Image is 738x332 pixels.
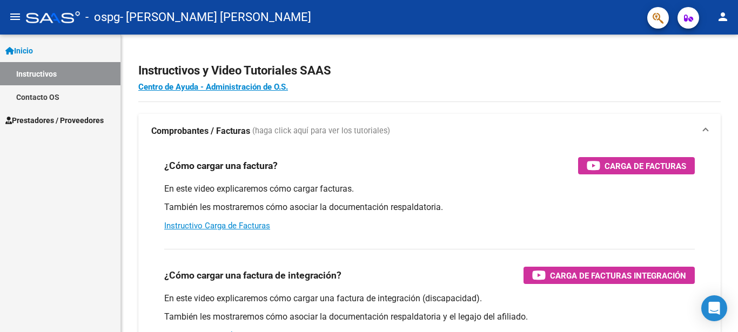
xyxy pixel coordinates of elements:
[138,114,721,148] mat-expansion-panel-header: Comprobantes / Facturas (haga click aquí para ver los tutoriales)
[716,10,729,23] mat-icon: person
[701,295,727,321] div: Open Intercom Messenger
[524,267,695,284] button: Carga de Facturas Integración
[164,183,695,195] p: En este video explicaremos cómo cargar facturas.
[252,125,390,137] span: (haga click aquí para ver los tutoriales)
[164,311,695,323] p: También les mostraremos cómo asociar la documentación respaldatoria y el legajo del afiliado.
[164,293,695,304] p: En este video explicaremos cómo cargar una factura de integración (discapacidad).
[164,201,695,213] p: También les mostraremos cómo asociar la documentación respaldatoria.
[5,114,104,126] span: Prestadores / Proveedores
[605,159,686,173] span: Carga de Facturas
[85,5,120,29] span: - ospg
[151,125,250,137] strong: Comprobantes / Facturas
[578,157,695,174] button: Carga de Facturas
[120,5,311,29] span: - [PERSON_NAME] [PERSON_NAME]
[164,268,341,283] h3: ¿Cómo cargar una factura de integración?
[9,10,22,23] mat-icon: menu
[138,60,721,81] h2: Instructivos y Video Tutoriales SAAS
[5,45,33,57] span: Inicio
[138,82,288,92] a: Centro de Ayuda - Administración de O.S.
[164,221,270,231] a: Instructivo Carga de Facturas
[164,158,278,173] h3: ¿Cómo cargar una factura?
[550,269,686,282] span: Carga de Facturas Integración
